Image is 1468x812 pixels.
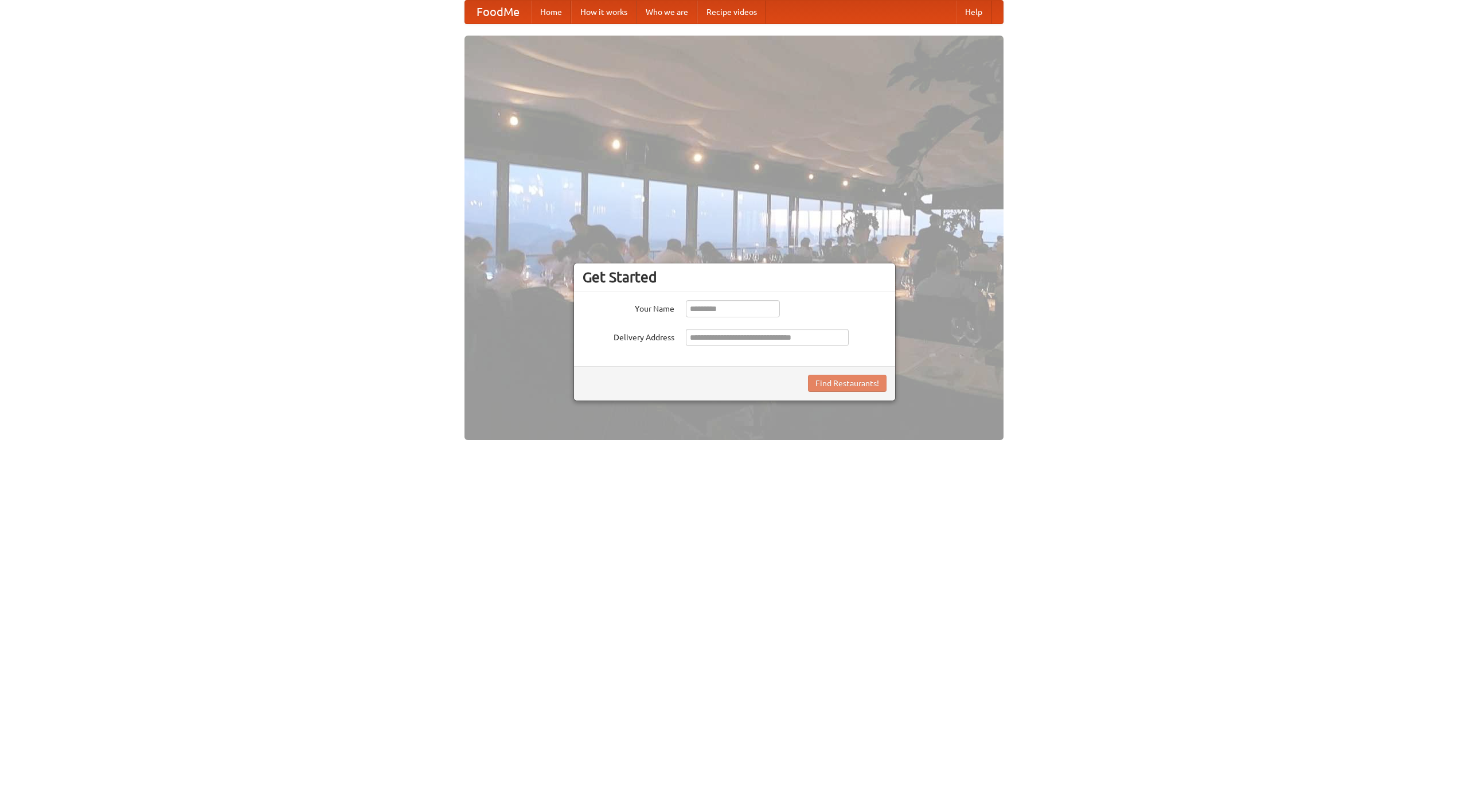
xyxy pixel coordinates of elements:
label: Delivery Address [583,329,674,343]
a: Recipe videos [697,1,766,24]
button: Find Restaurants! [808,375,887,392]
a: Help [956,1,991,24]
a: How it works [571,1,637,24]
a: Home [531,1,571,24]
a: FoodMe [465,1,531,24]
h3: Get Started [583,269,887,286]
label: Your Name [583,300,674,314]
a: Who we are [637,1,697,24]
